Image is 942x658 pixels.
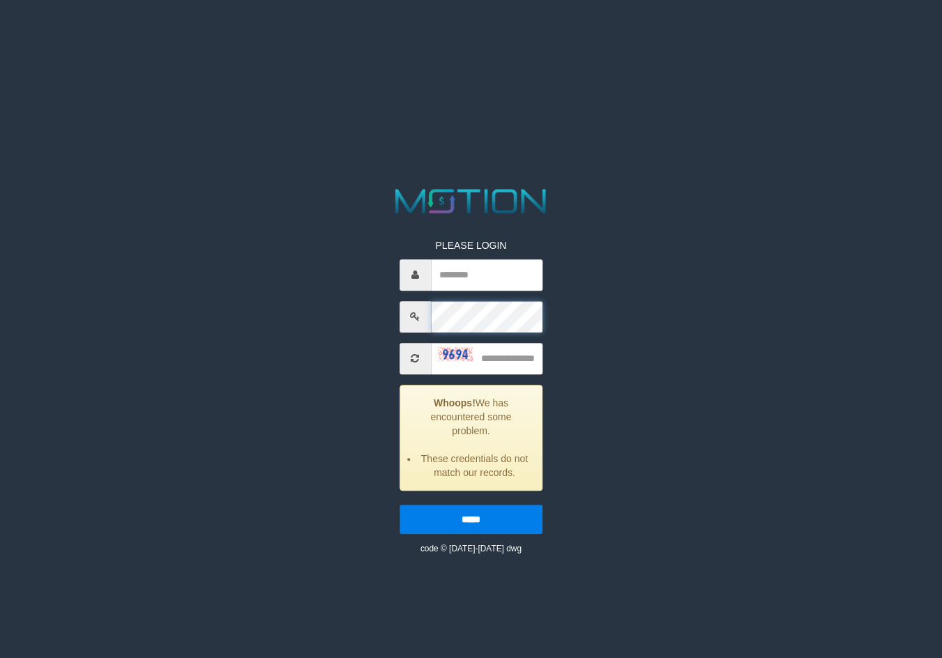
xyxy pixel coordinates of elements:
strong: Whoops! [434,397,476,408]
li: These credentials do not match our records. [418,452,531,480]
p: PLEASE LOGIN [400,238,542,252]
img: MOTION_logo.png [388,185,553,217]
small: code © [DATE]-[DATE] dwg [420,544,522,553]
div: We has encountered some problem. [400,385,542,491]
img: captcha [438,347,473,361]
